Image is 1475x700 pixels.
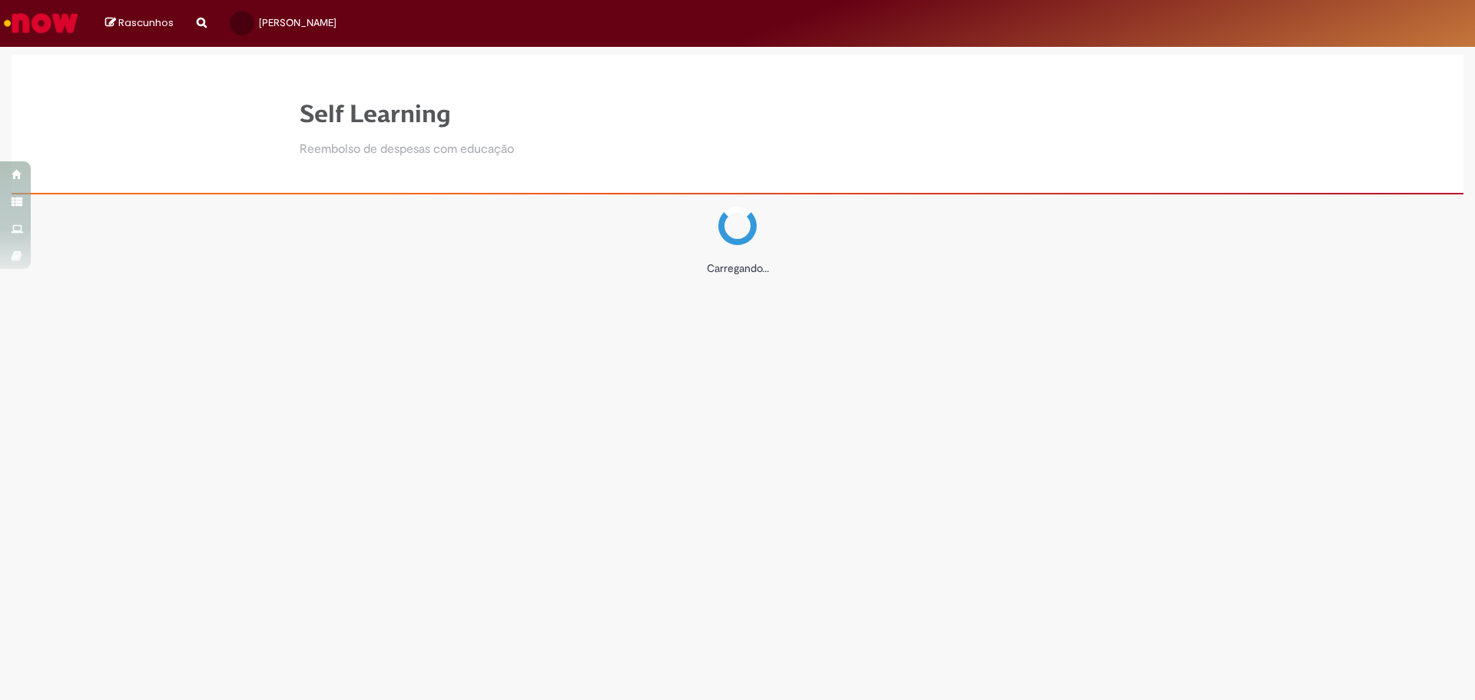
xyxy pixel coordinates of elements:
[105,16,174,31] a: Rascunhos
[300,143,514,157] h2: Reembolso de despesas com educação
[118,15,174,30] span: Rascunhos
[300,101,514,128] h1: Self Learning
[2,8,81,38] img: ServiceNow
[259,16,336,29] span: [PERSON_NAME]
[300,260,1175,276] center: Carregando...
